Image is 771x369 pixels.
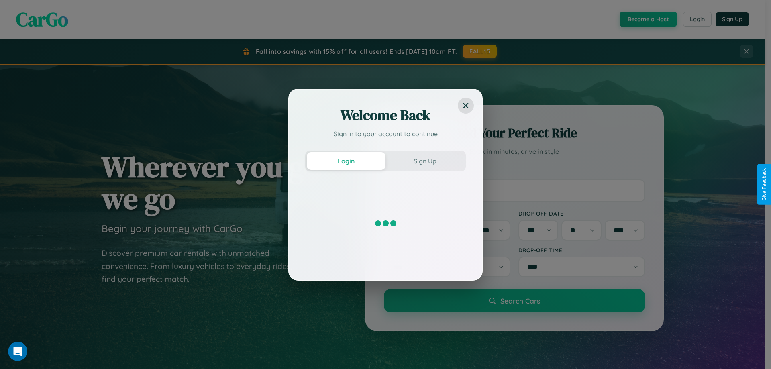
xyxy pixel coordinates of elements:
p: Sign in to your account to continue [305,129,466,139]
button: Login [307,152,385,170]
h2: Welcome Back [305,106,466,125]
button: Sign Up [385,152,464,170]
iframe: Intercom live chat [8,342,27,361]
div: Give Feedback [761,168,767,201]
